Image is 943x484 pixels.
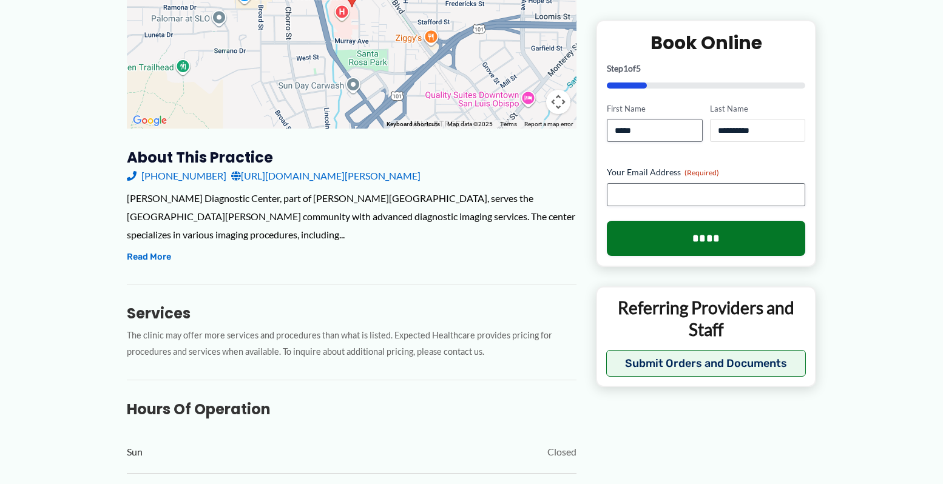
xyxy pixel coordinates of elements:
label: Last Name [710,103,805,114]
span: 5 [636,62,641,73]
img: Google [130,113,170,129]
a: Open this area in Google Maps (opens a new window) [130,113,170,129]
label: Your Email Address [607,166,805,178]
label: First Name [607,103,702,114]
span: 1 [623,62,628,73]
div: [PERSON_NAME] Diagnostic Center, part of [PERSON_NAME][GEOGRAPHIC_DATA], serves the [GEOGRAPHIC_D... [127,189,576,243]
h3: Hours of Operation [127,400,576,418]
a: Terms (opens in new tab) [500,121,517,127]
button: Keyboard shortcuts [387,120,440,129]
a: Report a map error [524,121,573,127]
button: Submit Orders and Documents [606,349,806,376]
h2: Book Online [607,30,805,54]
span: Sun [127,443,143,461]
a: [PHONE_NUMBER] [127,167,226,185]
span: (Required) [684,168,719,177]
p: The clinic may offer more services and procedures than what is listed. Expected Healthcare provid... [127,328,576,360]
p: Step of [607,64,805,72]
a: [URL][DOMAIN_NAME][PERSON_NAME] [231,167,421,185]
span: Closed [547,443,576,461]
h3: About this practice [127,148,576,167]
span: Map data ©2025 [447,121,493,127]
button: Read More [127,250,171,264]
p: Referring Providers and Staff [606,297,806,341]
button: Map camera controls [546,90,570,114]
h3: Services [127,304,576,323]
